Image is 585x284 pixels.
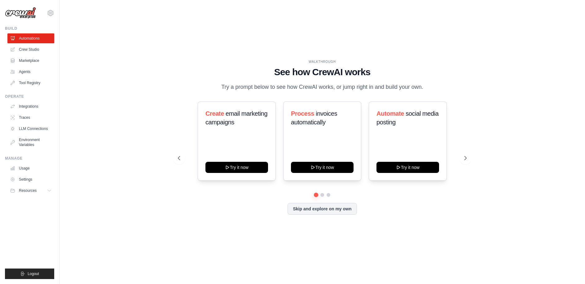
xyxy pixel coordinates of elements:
button: Skip and explore on my own [288,203,357,215]
a: Integrations [7,101,54,111]
a: Crew Studio [7,45,54,54]
span: Automate [376,110,404,117]
img: Logo [5,7,36,19]
a: LLM Connections [7,124,54,134]
button: Resources [7,186,54,196]
button: Try it now [376,162,439,173]
a: Environment Variables [7,135,54,150]
span: Resources [19,188,37,193]
button: Try it now [291,162,354,173]
div: Build [5,26,54,31]
a: Settings [7,174,54,184]
h1: See how CrewAI works [178,67,466,78]
span: email marketing campaigns [205,110,267,126]
span: Create [205,110,224,117]
button: Try it now [205,162,268,173]
span: Process [291,110,314,117]
span: social media posting [376,110,439,126]
div: Manage [5,156,54,161]
div: Operate [5,94,54,99]
a: Marketplace [7,56,54,66]
a: Traces [7,113,54,123]
div: WALKTHROUGH [178,59,466,64]
button: Logout [5,269,54,279]
p: Try a prompt below to see how CrewAI works, or jump right in and build your own. [218,83,426,92]
a: Automations [7,33,54,43]
a: Agents [7,67,54,77]
a: Usage [7,163,54,173]
span: Logout [28,271,39,276]
a: Tool Registry [7,78,54,88]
